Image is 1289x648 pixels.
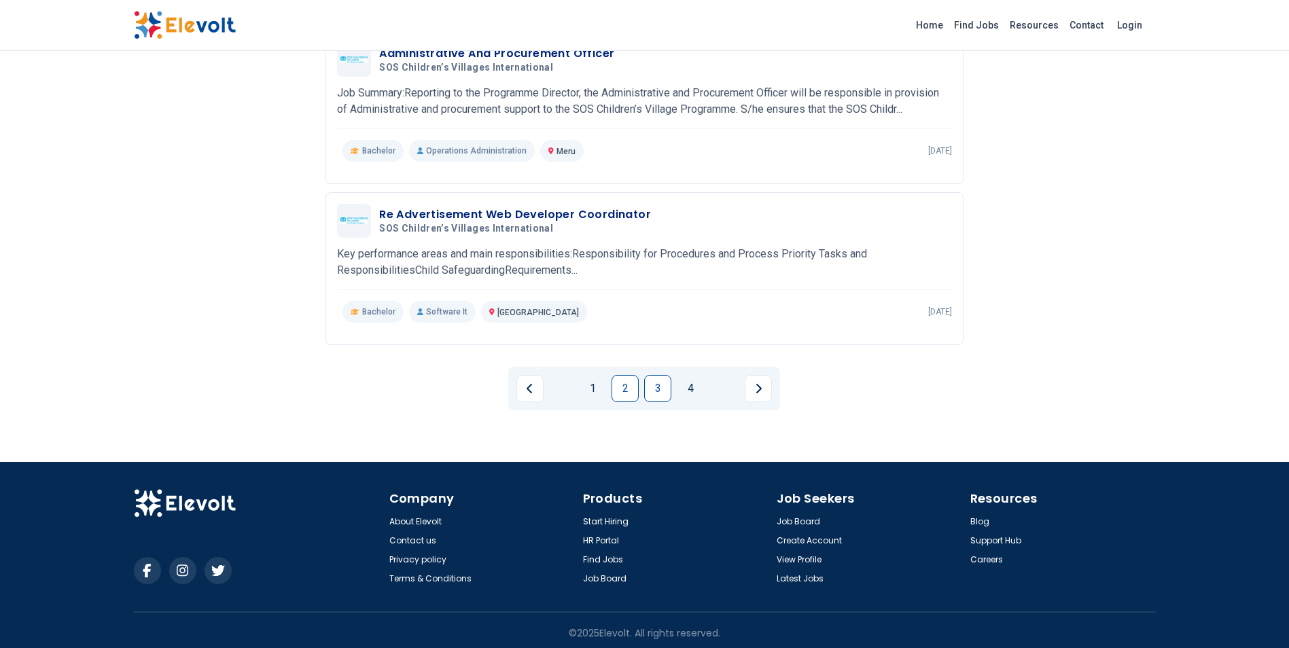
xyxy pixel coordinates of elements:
[362,306,395,317] span: Bachelor
[970,516,989,527] a: Blog
[340,217,368,225] img: SOS Children’s Villages International
[745,375,772,402] a: Next page
[362,145,395,156] span: Bachelor
[579,375,606,402] a: Page 1
[337,43,952,162] a: SOS Children’s Villages InternationalAdministrative And Procurement OfficerSOS Children’s Village...
[583,554,623,565] a: Find Jobs
[777,535,842,546] a: Create Account
[389,573,472,584] a: Terms & Conditions
[911,14,949,36] a: Home
[340,56,368,64] img: SOS Children’s Villages International
[516,375,772,402] ul: Pagination
[928,145,952,156] p: [DATE]
[949,14,1004,36] a: Find Jobs
[928,306,952,317] p: [DATE]
[379,46,614,62] h3: Administrative And Procurement Officer
[389,554,446,565] a: Privacy policy
[337,246,952,278] p: Key performance areas and main responsibilities:Responsibility for Procedures and Process Priorit...
[557,147,576,156] span: Meru
[389,516,442,527] a: About Elevolt
[134,43,304,451] iframe: Advertisement
[777,573,824,584] a: Latest Jobs
[379,206,651,223] h3: Re Advertisement Web Developer Coordinator
[777,554,822,565] a: View Profile
[379,62,553,74] span: SOS Children’s Villages International
[677,375,704,402] a: Page 4
[1064,14,1109,36] a: Contact
[134,11,236,39] img: Elevolt
[970,535,1021,546] a: Support Hub
[497,308,579,317] span: [GEOGRAPHIC_DATA]
[644,375,671,402] a: Page 3
[134,489,236,518] img: Elevolt
[1004,14,1064,36] a: Resources
[583,489,769,508] h4: Products
[1221,583,1289,648] iframe: Chat Widget
[970,489,1156,508] h4: Resources
[409,301,476,323] p: Software It
[1109,12,1150,39] a: Login
[583,573,626,584] a: Job Board
[409,140,535,162] p: Operations Administration
[985,43,1156,451] iframe: Advertisement
[516,375,544,402] a: Previous page
[379,223,553,235] span: SOS Children’s Villages International
[777,516,820,527] a: Job Board
[337,204,952,323] a: SOS Children’s Villages InternationalRe Advertisement Web Developer CoordinatorSOS Children’s Vil...
[569,626,720,640] p: © 2025 Elevolt. All rights reserved.
[612,375,639,402] a: Page 2 is your current page
[583,535,619,546] a: HR Portal
[389,489,575,508] h4: Company
[970,554,1003,565] a: Careers
[337,85,952,118] p: Job Summary:Reporting to the Programme Director, the Administrative and Procurement Officer will ...
[583,516,629,527] a: Start Hiring
[389,535,436,546] a: Contact us
[777,489,962,508] h4: Job Seekers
